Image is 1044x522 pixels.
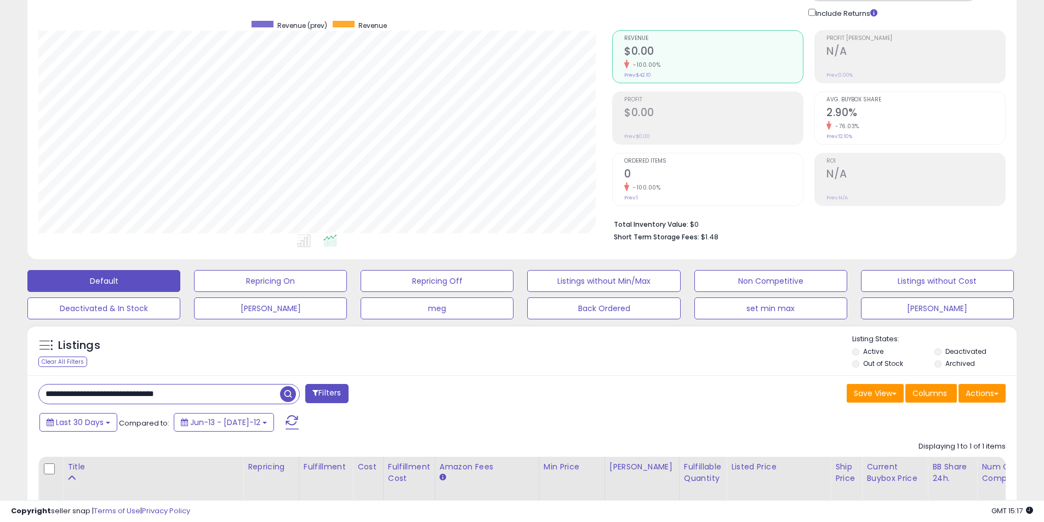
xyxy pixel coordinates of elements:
div: Cost [357,461,379,473]
button: [PERSON_NAME] [861,297,1014,319]
div: Num of Comp. [982,461,1022,484]
a: Privacy Policy [142,506,190,516]
div: Include Returns [800,7,891,19]
small: Prev: $0.00 [624,133,650,140]
small: Prev: $42.10 [624,72,651,78]
span: Revenue [624,36,803,42]
small: -100.00% [629,183,660,192]
span: Last 30 Days [56,417,104,428]
div: seller snap | | [11,506,190,517]
a: Terms of Use [94,506,140,516]
li: $0 [614,217,997,230]
span: Columns [912,388,947,399]
button: Filters [305,384,348,403]
div: Title [67,461,238,473]
small: -76.03% [831,122,859,130]
b: Short Term Storage Fees: [614,232,699,242]
h2: 2.90% [826,106,1005,121]
div: Clear All Filters [38,357,87,367]
button: meg [361,297,514,319]
button: Jun-13 - [DATE]-12 [174,413,274,432]
button: Default [27,270,180,292]
span: Compared to: [119,418,169,428]
div: Fulfillable Quantity [684,461,722,484]
div: Displaying 1 to 1 of 1 items [919,441,1006,452]
div: Repricing [248,461,294,473]
span: Revenue (prev) [277,21,327,30]
span: Avg. Buybox Share [826,97,1005,103]
div: Min Price [544,461,600,473]
button: Listings without Min/Max [527,270,680,292]
div: Listed Price [731,461,826,473]
b: Total Inventory Value: [614,220,688,229]
small: Prev: 1 [624,194,638,201]
button: Save View [847,384,904,403]
button: set min max [694,297,847,319]
span: ROI [826,158,1005,164]
h2: N/A [826,45,1005,60]
span: 2025-08-12 15:17 GMT [991,506,1033,516]
small: Prev: 12.10% [826,133,852,140]
button: Non Competitive [694,270,847,292]
button: Repricing On [194,270,347,292]
span: Profit [624,97,803,103]
div: Ship Price [835,461,857,484]
span: Jun-13 - [DATE]-12 [190,417,260,428]
small: Prev: N/A [826,194,848,201]
span: Revenue [358,21,387,30]
p: Listing States: [852,334,1017,345]
div: Fulfillment Cost [388,461,430,484]
strong: Copyright [11,506,51,516]
button: Repricing Off [361,270,514,292]
label: Deactivated [945,347,986,356]
label: Archived [945,359,975,368]
button: Last 30 Days [39,413,117,432]
h2: N/A [826,168,1005,182]
button: Back Ordered [527,297,680,319]
div: [PERSON_NAME] [609,461,675,473]
div: Fulfillment [304,461,348,473]
label: Out of Stock [863,359,903,368]
h2: 0 [624,168,803,182]
button: Deactivated & In Stock [27,297,180,319]
h5: Listings [58,338,100,353]
button: Columns [905,384,957,403]
button: Listings without Cost [861,270,1014,292]
div: Current Buybox Price [866,461,923,484]
small: Prev: 0.00% [826,72,853,78]
div: BB Share 24h. [932,461,972,484]
button: Actions [959,384,1006,403]
div: Amazon Fees [440,461,534,473]
label: Active [863,347,883,356]
button: [PERSON_NAME] [194,297,347,319]
span: $1.48 [701,232,718,242]
small: -100.00% [629,61,660,69]
span: Profit [PERSON_NAME] [826,36,1005,42]
small: Amazon Fees. [440,473,446,483]
h2: $0.00 [624,106,803,121]
h2: $0.00 [624,45,803,60]
span: Ordered Items [624,158,803,164]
